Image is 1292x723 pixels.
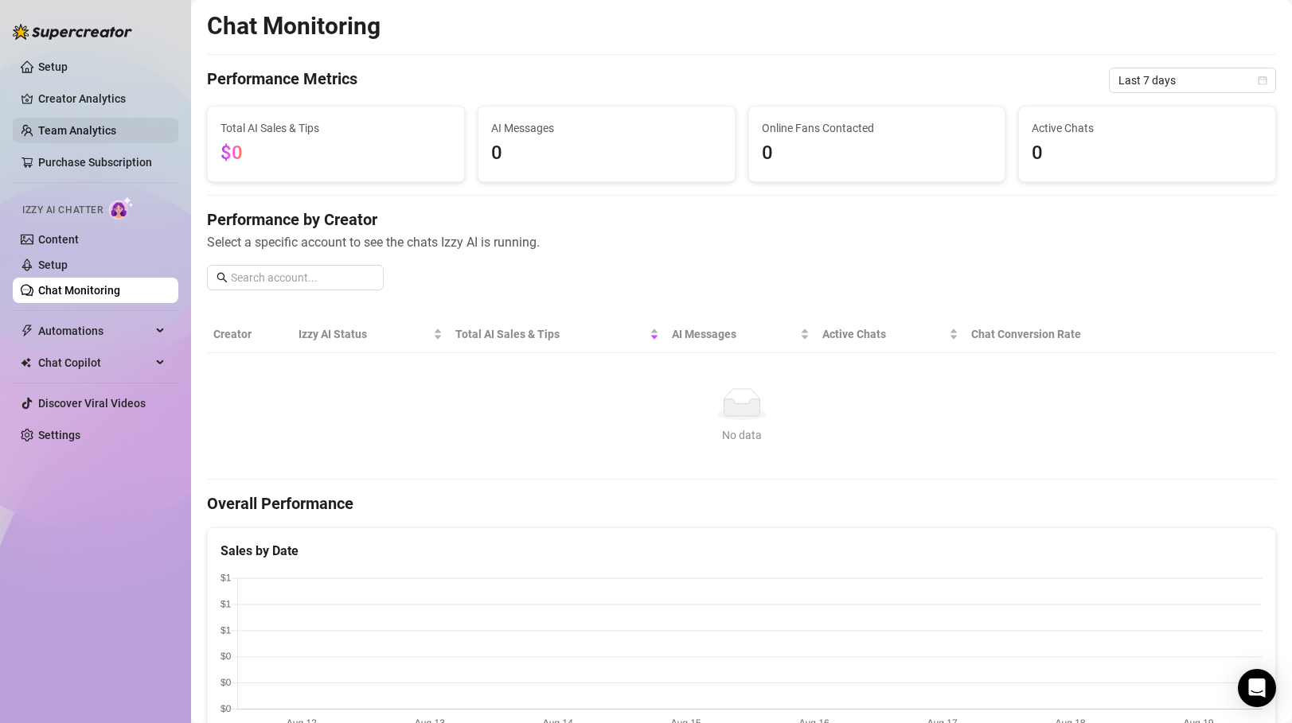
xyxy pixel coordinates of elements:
[38,124,116,137] a: Team Analytics
[217,272,228,283] span: search
[38,233,79,246] a: Content
[38,284,120,297] a: Chat Monitoring
[38,318,151,344] span: Automations
[109,196,134,220] img: AI Chatter
[207,11,381,41] h2: Chat Monitoring
[231,269,374,286] input: Search account...
[38,60,68,73] a: Setup
[221,119,451,137] span: Total AI Sales & Tips
[220,426,1263,444] div: No data
[221,142,243,164] span: $0
[38,429,80,441] a: Settings
[491,119,722,137] span: AI Messages
[292,316,449,353] th: Izzy AI Status
[207,68,357,93] h4: Performance Metrics
[672,325,797,343] span: AI Messages
[38,156,152,169] a: Purchase Subscription
[449,316,666,353] th: Total AI Sales & Tips
[38,397,146,410] a: Discover Viral Videos
[221,541,1263,561] div: Sales by Date
[38,350,151,375] span: Chat Copilot
[666,316,816,353] th: AI Messages
[491,138,722,169] span: 0
[965,316,1169,353] th: Chat Conversion Rate
[22,203,103,218] span: Izzy AI Chatter
[455,325,646,343] span: Total AI Sales & Tips
[207,208,1276,231] h4: Performance by Creator
[762,138,993,169] span: 0
[816,316,965,353] th: Active Chats
[38,258,68,271] a: Setup
[21,325,33,337] span: thunderbolt
[299,325,430,343] span: Izzy AI Status
[1032,138,1263,169] span: 0
[207,492,1276,515] h4: Overall Performance
[1118,68,1267,92] span: Last 7 days
[1032,119,1263,137] span: Active Chats
[207,316,292,353] th: Creator
[762,119,993,137] span: Online Fans Contacted
[13,24,132,40] img: logo-BBDzfeDw.svg
[1238,669,1276,707] div: Open Intercom Messenger
[207,232,1276,252] span: Select a specific account to see the chats Izzy AI is running.
[38,86,166,111] a: Creator Analytics
[21,357,31,368] img: Chat Copilot
[822,325,946,343] span: Active Chats
[1258,76,1267,85] span: calendar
